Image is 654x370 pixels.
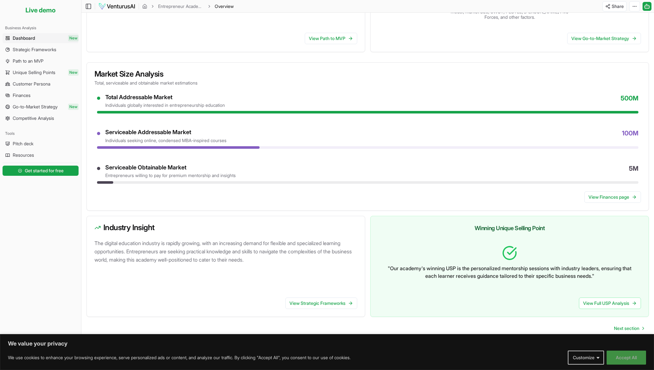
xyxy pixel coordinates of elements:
span: Overview [215,3,234,10]
a: View Full USP Analysis [579,298,641,309]
div: individuals seeking online, condensed MBA-inspired courses [105,137,226,144]
span: Unique Selling Points [13,69,55,76]
span: Finances [13,92,31,99]
a: View Go-to-Market Strategy [567,33,641,44]
a: DashboardNew [3,33,79,43]
a: Unique Selling PointsNew [3,67,79,78]
a: Customer Persona [3,79,79,89]
span: 500M [621,94,638,109]
img: logo [98,3,136,10]
a: Entrepreneur Academy [158,3,204,10]
span: Get started for free [25,168,64,174]
a: Resources [3,150,79,160]
span: 5M [629,164,638,179]
p: The digital education industry is rapidly growing, with an increasing demand for flexible and spe... [94,239,360,264]
a: View Finances page [584,191,641,203]
p: Total, serviceable and obtainable market estimations [94,80,641,86]
span: Share [612,3,624,10]
span: Resources [13,152,34,158]
a: Path to an MVP [3,56,79,66]
a: Go-to-Market StrategyNew [3,102,79,112]
div: Serviceable Addressable Market [105,129,226,136]
a: Competitive Analysis [3,113,79,123]
button: Get started for free [3,166,79,176]
span: Go-to-Market Strategy [13,104,58,110]
button: Customize [568,351,604,365]
h3: Winning Unique Selling Point [378,224,641,233]
nav: breadcrumb [142,3,234,10]
div: Business Analysis [3,23,79,33]
div: individuals globally interested in entrepreneurship education [105,102,225,108]
span: Strategic Frameworks [13,46,56,53]
div: entrepreneurs willing to pay for premium mentorship and insights [105,172,236,179]
button: Share [602,1,627,11]
button: Accept All [607,351,646,365]
p: We use cookies to enhance your browsing experience, serve personalized ads or content, and analyz... [8,354,351,361]
h3: Industry Insight [94,224,357,231]
div: Tools [3,128,79,139]
a: Pitch deck [3,139,79,149]
a: Strategic Frameworks [3,45,79,55]
span: New [68,69,79,76]
a: Finances [3,90,79,100]
span: 100M [622,129,638,144]
span: New [68,35,79,41]
a: View Path to MVP [305,33,357,44]
p: " Our academy's winning USP is the personalized mentorship sessions with industry leaders, ensuri... [383,264,636,280]
span: Competitive Analysis [13,115,54,121]
span: Pitch deck [13,140,33,147]
p: We value your privacy [8,340,646,347]
div: Serviceable Obtainable Market [105,164,236,171]
nav: pagination [609,322,649,335]
a: Get started for free [3,164,79,177]
span: Dashboard [13,35,35,41]
div: Total Addressable Market [105,94,225,101]
span: New [68,104,79,110]
a: View Strategic Frameworks [285,298,357,309]
h3: Market Size Analysis [94,70,641,78]
a: Go to next page [609,322,649,335]
span: Next section [614,325,639,332]
span: Path to an MVP [13,58,44,64]
span: Customer Persona [13,81,50,87]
